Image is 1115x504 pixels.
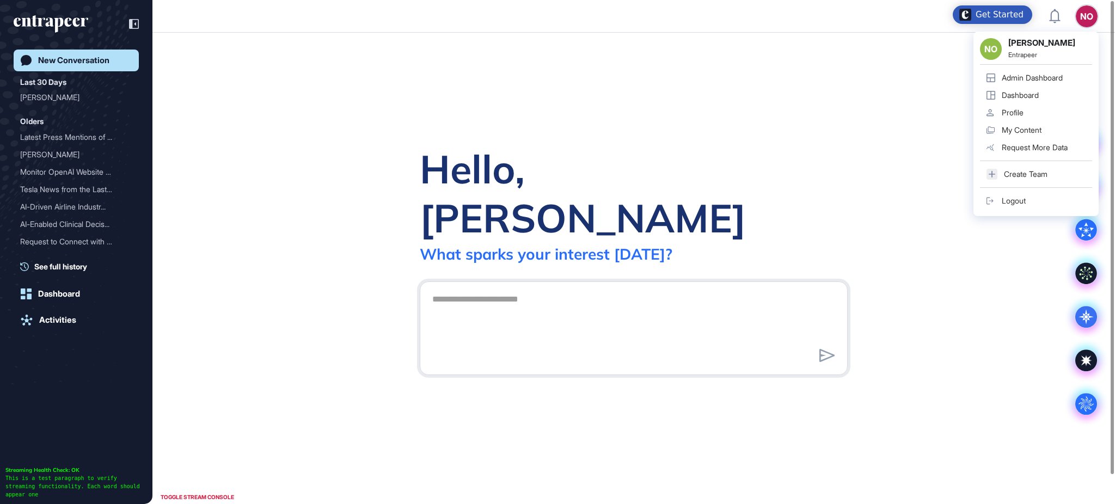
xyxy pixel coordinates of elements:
[20,261,139,272] a: See full history
[20,89,132,106] div: Curie
[953,5,1032,24] div: Open Get Started checklist
[20,89,124,106] div: [PERSON_NAME]
[14,309,139,331] a: Activities
[14,283,139,305] a: Dashboard
[20,76,66,89] div: Last 30 Days
[20,128,124,146] div: Latest Press Mentions of ...
[20,128,132,146] div: Latest Press Mentions of OpenAI
[20,181,124,198] div: Tesla News from the Last ...
[20,146,124,163] div: [PERSON_NAME]
[20,250,124,268] div: [PERSON_NAME]
[20,233,124,250] div: Request to Connect with C...
[20,216,132,233] div: AI-Enabled Clinical Decision Support Software for Infectious Disease Screening and AMR Program
[20,163,124,181] div: Monitor OpenAI Website Ac...
[420,144,848,242] div: Hello, [PERSON_NAME]
[14,50,139,71] a: New Conversation
[20,115,44,128] div: Olders
[976,9,1024,20] div: Get Started
[20,146,132,163] div: Reese
[20,181,132,198] div: Tesla News from the Last Two Weeks
[20,198,132,216] div: AI-Driven Airline Industry Updates
[20,216,124,233] div: AI-Enabled Clinical Decis...
[20,250,132,268] div: Reese
[34,261,87,272] span: See full history
[20,198,124,216] div: AI-Driven Airline Industr...
[959,9,971,21] img: launcher-image-alternative-text
[420,244,672,263] div: What sparks your interest [DATE]?
[158,490,237,504] div: TOGGLE STREAM CONSOLE
[20,233,132,250] div: Request to Connect with Curie
[14,15,88,33] div: entrapeer-logo
[20,163,132,181] div: Monitor OpenAI Website Activity
[1076,5,1098,27] button: NO
[38,56,109,65] div: New Conversation
[38,289,80,299] div: Dashboard
[39,315,76,325] div: Activities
